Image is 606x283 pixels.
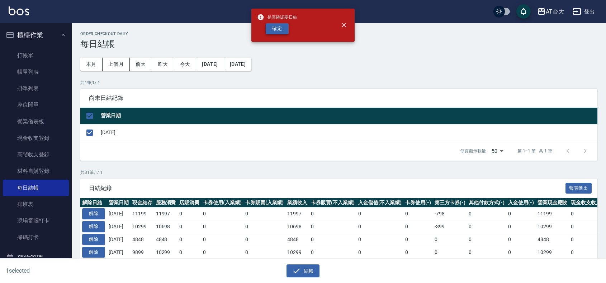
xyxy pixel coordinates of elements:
td: 0 [467,208,506,220]
td: 0 [243,220,286,233]
td: 0 [403,220,433,233]
td: 0 [467,233,506,246]
th: 卡券使用(入業績) [201,198,243,208]
th: 營業日期 [107,198,131,208]
td: [DATE] [107,208,131,220]
td: 0 [569,233,603,246]
p: 每頁顯示數量 [460,148,486,154]
td: 0 [569,208,603,220]
th: 營業日期 [99,108,597,125]
button: 解除 [82,234,105,245]
button: 確定 [266,23,289,34]
td: 0 [243,246,286,259]
td: 10698 [154,220,178,233]
td: 0 [356,220,404,233]
p: 共 1 筆, 1 / 1 [80,79,597,86]
td: 0 [243,208,286,220]
td: 4848 [131,233,154,246]
td: 11997 [154,208,178,220]
td: 0 [309,208,356,220]
td: 0 [569,246,603,259]
button: 昨天 [152,58,174,71]
h3: 每日結帳 [80,39,597,49]
a: 現金收支登錄 [3,130,69,146]
th: 解除日結 [80,198,107,208]
td: 0 [356,208,404,220]
td: 11199 [536,208,569,220]
button: 解除 [82,208,105,219]
a: 帳單列表 [3,64,69,80]
button: AT台大 [534,4,567,19]
td: 0 [356,233,404,246]
button: 上個月 [103,58,130,71]
td: 0 [177,220,201,233]
td: 0 [309,233,356,246]
a: 高階收支登錄 [3,146,69,163]
td: 0 [433,233,467,246]
button: 櫃檯作業 [3,26,69,44]
td: 0 [506,220,536,233]
td: 10299 [154,246,178,259]
td: 0 [403,246,433,259]
td: 0 [356,246,404,259]
h6: 1 selected [6,266,150,275]
button: [DATE] [224,58,251,71]
th: 現金結存 [131,198,154,208]
td: -798 [433,208,467,220]
button: 前天 [130,58,152,71]
td: 0 [506,233,536,246]
th: 卡券販賣(不入業績) [309,198,356,208]
td: 0 [433,246,467,259]
td: 0 [403,208,433,220]
a: 營業儀表板 [3,113,69,130]
img: Logo [9,6,29,15]
td: [DATE] [99,124,597,141]
th: 卡券使用(-) [403,198,433,208]
p: 共 31 筆, 1 / 1 [80,169,597,176]
button: 預約管理 [3,249,69,267]
a: 每日結帳 [3,180,69,196]
button: 報表匯出 [565,183,592,194]
span: 日結紀錄 [89,185,565,192]
td: 0 [309,246,356,259]
td: -399 [433,220,467,233]
td: 10299 [536,246,569,259]
th: 店販消費 [177,198,201,208]
td: 0 [201,233,243,246]
button: 解除 [82,221,105,232]
th: 第三方卡券(-) [433,198,467,208]
div: AT台大 [546,7,564,16]
td: 0 [569,220,603,233]
td: 10299 [536,220,569,233]
a: 座位開單 [3,97,69,113]
th: 卡券販賣(入業績) [243,198,286,208]
h2: Order checkout daily [80,31,597,36]
th: 服務消費 [154,198,178,208]
button: 今天 [174,58,197,71]
div: 50 [489,141,506,161]
td: 11199 [131,208,154,220]
td: 0 [201,246,243,259]
td: [DATE] [107,233,131,246]
a: 掃碼打卡 [3,229,69,245]
a: 掛單列表 [3,80,69,97]
td: 4848 [285,233,309,246]
td: 10299 [131,220,154,233]
p: 第 1–1 筆 共 1 筆 [517,148,552,154]
a: 排班表 [3,196,69,213]
td: 0 [506,208,536,220]
td: 4848 [154,233,178,246]
td: 9899 [131,246,154,259]
td: 0 [177,208,201,220]
button: close [336,17,352,33]
td: 0 [403,233,433,246]
td: [DATE] [107,246,131,259]
button: save [516,4,531,19]
th: 入金儲值(不入業績) [356,198,404,208]
td: 0 [243,233,286,246]
th: 現金收支收入 [569,198,603,208]
td: 0 [309,220,356,233]
td: 0 [201,208,243,220]
button: 本月 [80,58,103,71]
td: 0 [201,220,243,233]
